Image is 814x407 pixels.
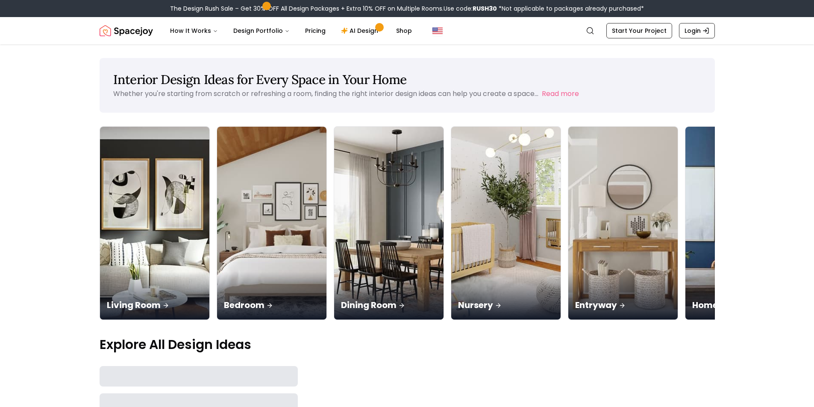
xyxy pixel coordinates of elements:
[100,126,210,320] a: Living RoomLiving Room
[389,22,419,39] a: Shop
[100,127,209,320] img: Living Room
[685,127,795,320] img: Home Office
[107,299,203,311] p: Living Room
[451,127,561,320] img: Nursery
[679,23,715,38] a: Login
[458,299,554,311] p: Nursery
[163,22,419,39] nav: Main
[113,89,538,99] p: Whether you're starting from scratch or refreshing a room, finding the right interior design idea...
[568,126,678,320] a: EntrywayEntryway
[170,4,644,13] div: The Design Rush Sale – Get 30% OFF All Design Packages + Extra 10% OFF on Multiple Rooms.
[542,89,579,99] button: Read more
[451,126,561,320] a: NurseryNursery
[497,4,644,13] span: *Not applicable to packages already purchased*
[444,4,497,13] span: Use code:
[606,23,672,38] a: Start Your Project
[568,127,678,320] img: Entryway
[432,26,443,36] img: United States
[575,299,671,311] p: Entryway
[692,299,788,311] p: Home Office
[341,299,437,311] p: Dining Room
[334,126,444,320] a: Dining RoomDining Room
[226,22,297,39] button: Design Portfolio
[163,22,225,39] button: How It Works
[334,22,388,39] a: AI Design
[113,72,701,87] h1: Interior Design Ideas for Every Space in Your Home
[100,22,153,39] img: Spacejoy Logo
[100,17,715,44] nav: Global
[100,337,715,352] p: Explore All Design Ideas
[100,22,153,39] a: Spacejoy
[224,299,320,311] p: Bedroom
[298,22,332,39] a: Pricing
[685,126,795,320] a: Home OfficeHome Office
[217,127,326,320] img: Bedroom
[473,4,497,13] b: RUSH30
[217,126,327,320] a: BedroomBedroom
[334,127,444,320] img: Dining Room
